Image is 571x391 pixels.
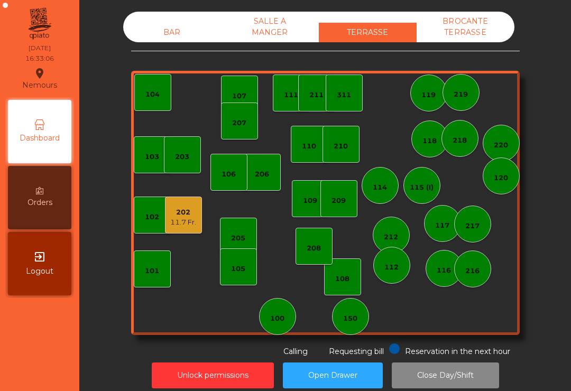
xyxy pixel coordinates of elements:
span: Logout [26,266,53,277]
div: 107 [232,91,246,101]
div: SALLE A MANGER [221,12,319,42]
div: 103 [145,152,159,162]
div: 120 [494,173,508,183]
div: 212 [384,232,398,243]
div: 110 [302,141,316,152]
div: 101 [145,266,159,276]
div: 216 [465,266,480,276]
span: Dashboard [20,133,60,144]
i: exit_to_app [33,250,46,263]
button: Open Drawer [283,362,383,388]
div: 100 [270,313,284,324]
button: Unlock permissions [152,362,274,388]
span: Requesting bill [329,347,384,356]
div: 202 [170,207,196,218]
img: qpiato [26,5,52,42]
div: 106 [222,169,236,180]
div: 104 [145,89,160,100]
div: TERRASSE [319,23,417,42]
div: 203 [175,152,189,162]
div: 116 [437,265,451,276]
div: 105 [231,264,245,274]
div: 115 (I) [410,182,434,193]
div: 219 [454,89,468,100]
div: 206 [255,169,269,180]
div: 118 [422,136,437,146]
div: [DATE] [29,43,51,53]
div: 210 [334,141,348,152]
div: 16:33:06 [25,54,54,63]
div: 218 [453,135,467,146]
span: Orders [27,197,52,208]
div: 211 [309,90,324,100]
button: Close Day/Shift [392,362,499,388]
div: 150 [343,313,357,324]
div: 207 [232,118,246,128]
div: 114 [373,182,387,193]
div: 117 [435,220,449,231]
div: Nemours [22,66,57,92]
div: 217 [465,221,480,231]
div: BROCANTE TERRASSE [417,12,514,42]
span: Calling [283,347,308,356]
div: 205 [231,233,245,244]
div: 311 [337,90,351,100]
div: BAR [123,23,221,42]
div: 112 [384,262,399,273]
div: 109 [303,196,317,206]
div: 11.7 Fr. [170,217,196,228]
div: 208 [307,243,321,254]
i: location_on [33,67,46,80]
div: 108 [335,274,349,284]
div: 111 [284,90,298,100]
div: 119 [421,90,436,100]
div: 102 [145,212,159,222]
div: 220 [494,140,508,151]
div: 209 [331,196,346,206]
span: Reservation in the next hour [405,347,510,356]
